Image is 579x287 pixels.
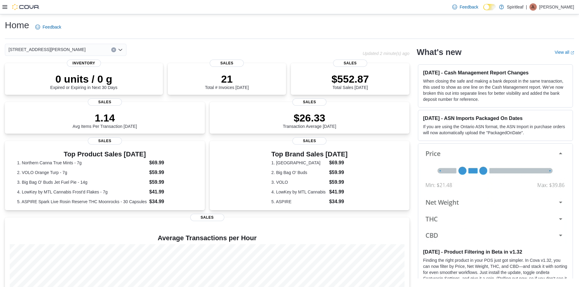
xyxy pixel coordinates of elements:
span: Sales [292,98,326,106]
a: Feedback [33,21,64,33]
div: Total Sales [DATE] [332,73,369,90]
h3: Top Product Sales [DATE] [17,151,192,158]
span: Sales [88,137,122,145]
div: Expired or Expiring in Next 30 Days [50,73,117,90]
dd: $59.99 [329,179,348,186]
span: JL [531,3,535,11]
span: Sales [210,60,244,67]
h1: Home [5,19,29,31]
span: Feedback [43,24,61,30]
span: Dark Mode [483,10,484,11]
button: Clear input [111,47,116,52]
p: $552.87 [332,73,369,85]
h3: [DATE] - ASN Imports Packaged On Dates [423,115,568,121]
div: Avg Items Per Transaction [DATE] [73,112,137,129]
p: When closing the safe and making a bank deposit in the same transaction, this used to show as one... [423,78,568,102]
dt: 5. ASPIRE Spark Live Rosin Reserve THC Moonrocks - 30 Capsules [17,199,147,205]
dd: $34.99 [149,198,192,205]
a: Feedback [450,1,481,13]
span: Sales [190,214,224,221]
p: | [526,3,527,11]
p: 21 [205,73,249,85]
svg: External link [570,51,574,55]
p: Updated 2 minute(s) ago [363,51,409,56]
h3: Top Brand Sales [DATE] [271,151,348,158]
div: Total # Invoices [DATE] [205,73,249,90]
p: If you are using the Ontario ASN format, the ASN Import in purchase orders will now automatically... [423,124,568,136]
dt: 3. Big Bag O' Buds Jet Fuel Pie - 14g [17,179,147,185]
dd: $34.99 [329,198,348,205]
span: Sales [88,98,122,106]
dd: $41.99 [149,188,192,196]
p: 0 units / 0 g [50,73,117,85]
h2: What's new [417,47,461,57]
span: [STREET_ADDRESS][PERSON_NAME] [9,46,86,53]
span: Inventory [67,60,101,67]
dt: 3. VOLO [271,179,327,185]
span: Sales [333,60,367,67]
div: Jasper L [529,3,537,11]
dt: 1. Northern Canna True Mints - 7g [17,160,147,166]
div: Transaction Average [DATE] [283,112,336,129]
dd: $41.99 [329,188,348,196]
img: Cova [12,4,40,10]
span: Sales [292,137,326,145]
p: 1.14 [73,112,137,124]
input: Dark Mode [483,4,496,10]
dt: 2. VOLO Orange Turp - 7g [17,169,147,176]
dd: $59.99 [149,169,192,176]
dt: 4. LowKey by MTL Cannabis Frost'd Flakes - 7g [17,189,147,195]
span: Feedback [460,4,478,10]
dt: 4. LowKey by MTL Cannabis [271,189,327,195]
dd: $69.99 [329,159,348,166]
h4: Average Transactions per Hour [10,234,405,242]
dd: $59.99 [149,179,192,186]
dd: $69.99 [149,159,192,166]
h3: [DATE] - Cash Management Report Changes [423,70,568,76]
p: $26.33 [283,112,336,124]
dt: 1. [GEOGRAPHIC_DATA] [271,160,327,166]
dt: 2. Big Bag O' Buds [271,169,327,176]
dd: $59.99 [329,169,348,176]
p: Spiritleaf [507,3,523,11]
em: Beta Features [423,270,550,281]
dt: 5. ASPIRE [271,199,327,205]
a: View allExternal link [555,50,574,55]
p: [PERSON_NAME] [539,3,574,11]
h3: [DATE] - Product Filtering in Beta in v1.32 [423,249,568,255]
button: Open list of options [118,47,123,52]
